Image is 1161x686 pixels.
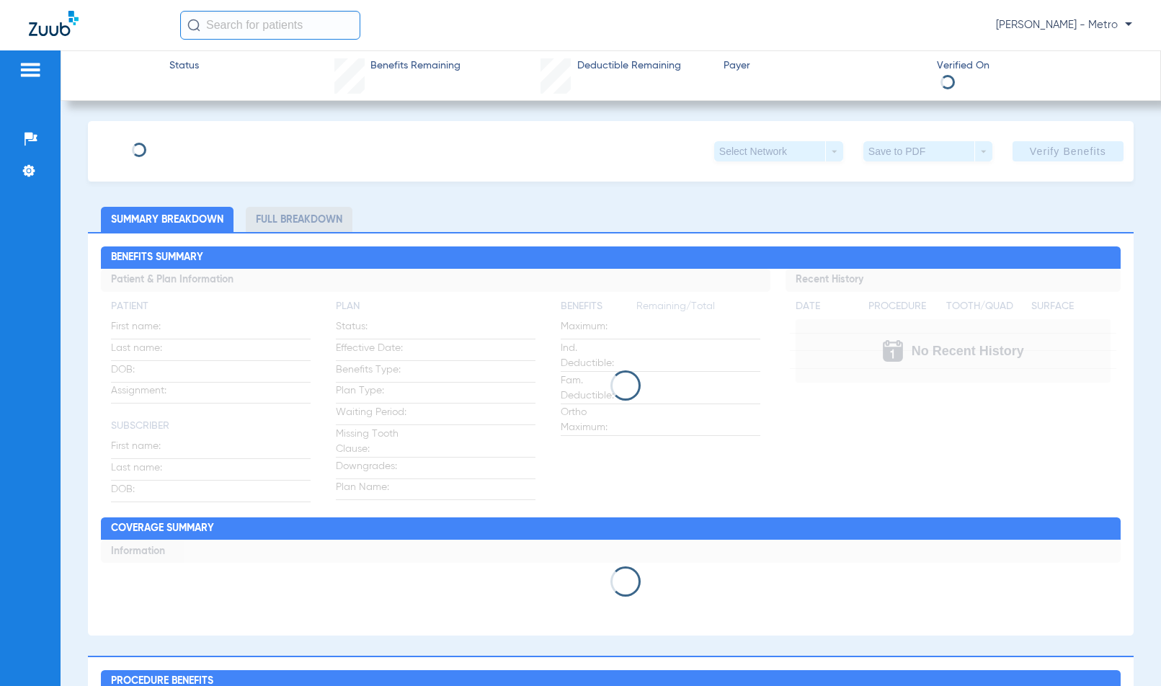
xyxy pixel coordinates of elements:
[577,58,681,73] span: Deductible Remaining
[29,11,79,36] img: Zuub Logo
[19,61,42,79] img: hamburger-icon
[370,58,461,73] span: Benefits Remaining
[996,18,1132,32] span: [PERSON_NAME] - Metro
[101,517,1121,540] h2: Coverage Summary
[180,11,360,40] input: Search for patients
[246,207,352,232] li: Full Breakdown
[169,58,199,73] span: Status
[101,207,233,232] li: Summary Breakdown
[101,246,1121,269] h2: Benefits Summary
[187,19,200,32] img: Search Icon
[937,58,1137,73] span: Verified On
[724,58,924,73] span: Payer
